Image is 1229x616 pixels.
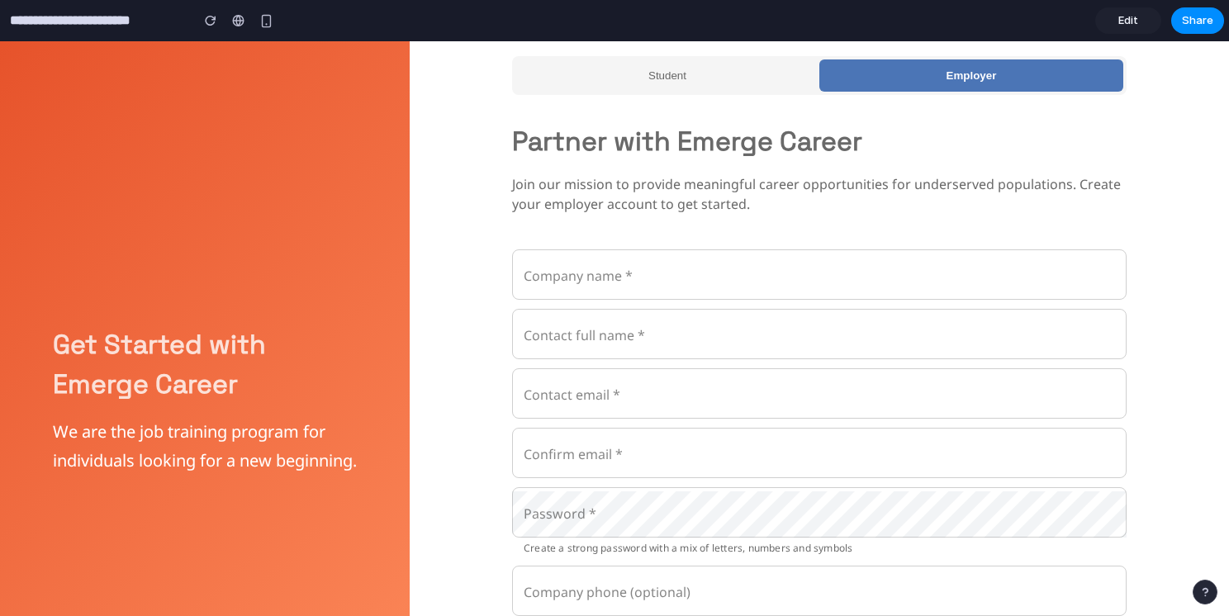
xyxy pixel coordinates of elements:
[53,376,357,434] h6: We are the job training program for individuals looking for a new beginning.
[53,283,357,362] p: Get Started with Emerge Career
[1095,7,1161,34] a: Edit
[512,80,1127,120] p: Partner with Emerge Career
[515,18,819,50] button: Student
[1182,12,1213,29] span: Share
[1118,12,1138,29] span: Edit
[819,18,1123,50] button: Employer
[648,28,686,40] span: Student
[512,133,1127,173] p: Join our mission to provide meaningful career opportunities for underserved populations. Create y...
[1171,7,1224,34] button: Share
[524,499,1115,515] p: Create a strong password with a mix of letters, numbers and symbols
[947,28,997,40] span: Employer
